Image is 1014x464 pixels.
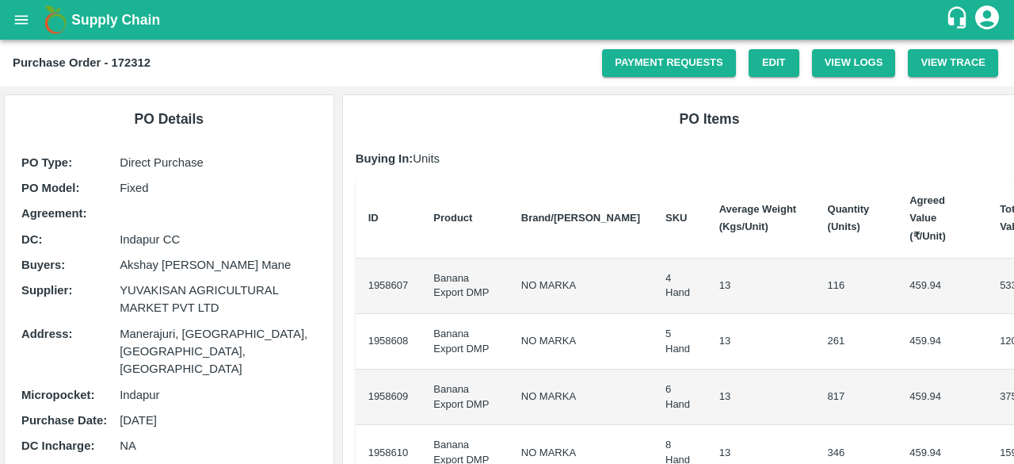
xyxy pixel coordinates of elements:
div: customer-support [945,6,973,34]
button: View Logs [812,49,896,77]
b: Quantity (Units) [828,203,870,232]
div: account of current user [973,3,1001,36]
td: 1958608 [356,314,421,370]
p: Direct Purchase [120,154,316,171]
b: Average Weight (Kgs/Unit) [719,203,797,232]
button: open drawer [3,2,40,38]
h6: PO Details [17,108,321,130]
b: SKU [665,212,687,224]
td: 13 [707,314,815,370]
td: 4 Hand [653,259,707,314]
b: ID [368,212,379,224]
a: Payment Requests [602,49,736,77]
p: Akshay [PERSON_NAME] Mane [120,256,316,274]
td: Banana Export DMP [421,259,508,314]
p: [DATE] [120,412,316,429]
b: DC Incharge : [21,439,94,452]
td: 459.94 [897,259,987,314]
a: Supply Chain [71,9,945,31]
td: 459.94 [897,370,987,425]
td: NO MARKA [509,259,653,314]
p: Manerajuri, [GEOGRAPHIC_DATA], [GEOGRAPHIC_DATA], [GEOGRAPHIC_DATA] [120,325,316,378]
b: PO Model : [21,182,79,194]
b: Purchase Date : [21,414,107,427]
img: logo [40,4,71,36]
b: DC : [21,233,42,246]
td: 116 [815,259,898,314]
b: Agreed Value (₹/Unit) [909,194,946,242]
p: NA [120,437,316,454]
td: Banana Export DMP [421,370,508,425]
b: Product [433,212,472,224]
a: Edit [749,49,799,77]
td: 817 [815,370,898,425]
td: 5 Hand [653,314,707,370]
b: Supplier : [21,284,72,297]
b: Brand/[PERSON_NAME] [521,212,640,224]
b: Purchase Order - 172312 [13,56,151,69]
td: 13 [707,259,815,314]
td: 13 [707,370,815,425]
b: PO Type : [21,156,72,169]
p: Indapur CC [120,231,316,248]
b: Address : [21,328,72,340]
td: 1958609 [356,370,421,425]
p: Indapur [120,386,316,404]
b: Supply Chain [71,12,160,28]
p: Fixed [120,179,316,197]
button: View Trace [908,49,998,77]
b: Buying In: [356,152,414,165]
b: Buyers : [21,259,65,271]
p: YUVAKISAN AGRICULTURAL MARKET PVT LTD [120,282,316,317]
td: 261 [815,314,898,370]
b: Agreement: [21,207,86,220]
td: NO MARKA [509,370,653,425]
td: 6 Hand [653,370,707,425]
td: NO MARKA [509,314,653,370]
td: 459.94 [897,314,987,370]
td: Banana Export DMP [421,314,508,370]
b: Micropocket : [21,389,94,401]
td: 1958607 [356,259,421,314]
